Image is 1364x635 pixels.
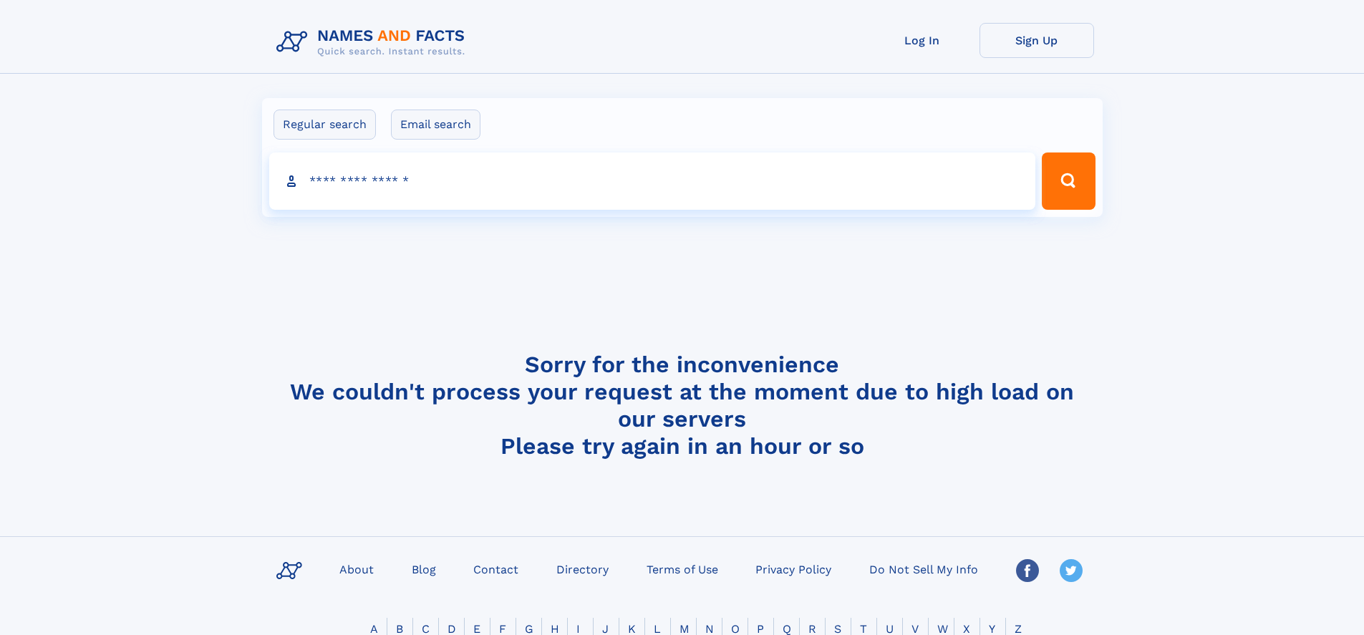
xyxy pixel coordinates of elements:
a: Directory [551,558,614,579]
a: Do Not Sell My Info [864,558,984,579]
label: Regular search [274,110,376,140]
a: About [334,558,379,579]
img: Facebook [1016,559,1039,582]
input: search input [269,152,1036,210]
a: Blog [406,558,442,579]
label: Email search [391,110,480,140]
a: Sign Up [980,23,1094,58]
a: Terms of Use [641,558,724,579]
a: Privacy Policy [750,558,837,579]
img: Twitter [1060,559,1083,582]
a: Contact [468,558,524,579]
h4: Sorry for the inconvenience We couldn't process your request at the moment due to high load on ou... [271,351,1094,460]
button: Search Button [1042,152,1095,210]
img: Logo Names and Facts [271,23,477,62]
a: Log In [865,23,980,58]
